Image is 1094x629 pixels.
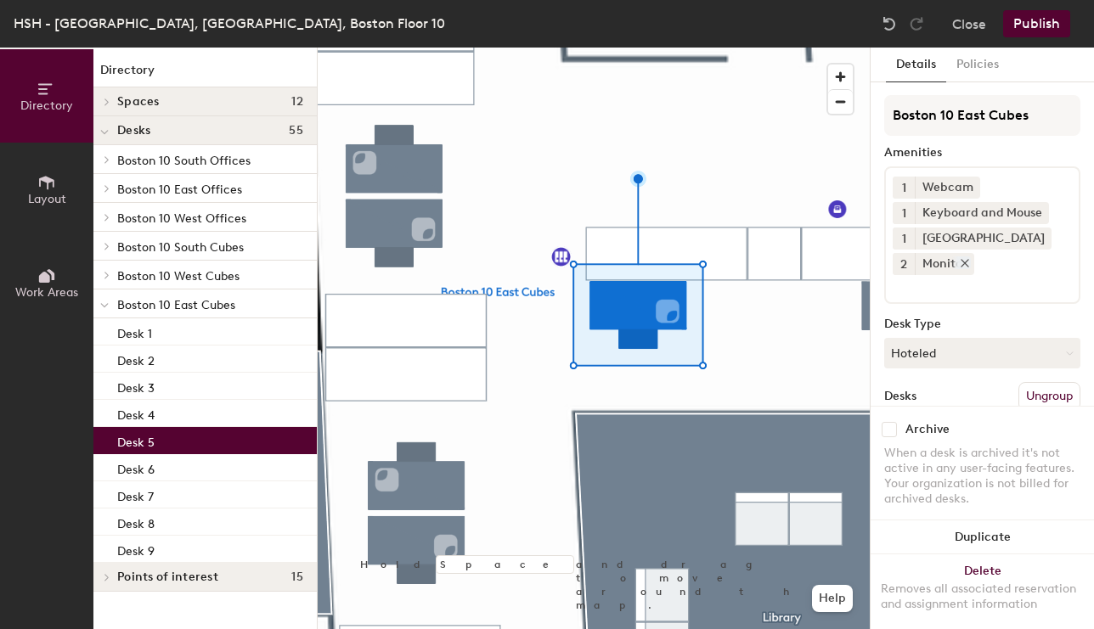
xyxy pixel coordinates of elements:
[117,322,152,341] p: Desk 1
[871,520,1094,554] button: Duplicate
[915,202,1049,224] div: Keyboard and Mouse
[915,177,980,199] div: Webcam
[117,403,155,423] p: Desk 4
[893,202,915,224] button: 1
[15,285,78,300] span: Work Areas
[14,13,445,34] div: HSH - [GEOGRAPHIC_DATA], [GEOGRAPHIC_DATA], Boston Floor 10
[902,205,906,222] span: 1
[117,298,235,312] span: Boston 10 East Cubes
[289,124,303,138] span: 55
[884,446,1080,507] div: When a desk is archived it's not active in any user-facing features. Your organization is not bil...
[952,10,986,37] button: Close
[93,61,317,87] h1: Directory
[117,512,155,531] p: Desk 8
[946,48,1009,82] button: Policies
[117,349,155,368] p: Desk 2
[117,240,244,255] span: Boston 10 South Cubes
[881,581,1084,612] div: Removes all associated reservation and assignment information
[893,227,915,250] button: 1
[117,95,160,109] span: Spaces
[1003,10,1070,37] button: Publish
[884,338,1080,368] button: Hoteled
[893,177,915,199] button: 1
[117,539,155,559] p: Desk 9
[915,253,974,275] div: Monitor
[915,227,1052,250] div: [GEOGRAPHIC_DATA]
[1018,382,1080,411] button: Ungroup
[902,179,906,197] span: 1
[20,98,73,113] span: Directory
[28,192,66,206] span: Layout
[900,256,907,273] span: 2
[117,430,155,450] p: Desk 5
[117,376,155,396] p: Desk 3
[291,570,303,584] span: 15
[884,146,1080,160] div: Amenities
[117,183,242,197] span: Boston 10 East Offices
[893,253,915,275] button: 2
[117,269,240,284] span: Boston 10 West Cubes
[902,230,906,248] span: 1
[291,95,303,109] span: 12
[884,317,1080,331] div: Desk Type
[117,154,251,168] span: Boston 10 South Offices
[886,48,946,82] button: Details
[117,485,154,504] p: Desk 7
[871,554,1094,629] button: DeleteRemoves all associated reservation and assignment information
[117,211,246,226] span: Boston 10 West Offices
[905,423,950,436] div: Archive
[117,124,150,138] span: Desks
[881,15,898,32] img: Undo
[117,458,155,477] p: Desk 6
[884,390,916,403] div: Desks
[812,585,853,612] button: Help
[117,570,218,584] span: Points of interest
[908,15,925,32] img: Redo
